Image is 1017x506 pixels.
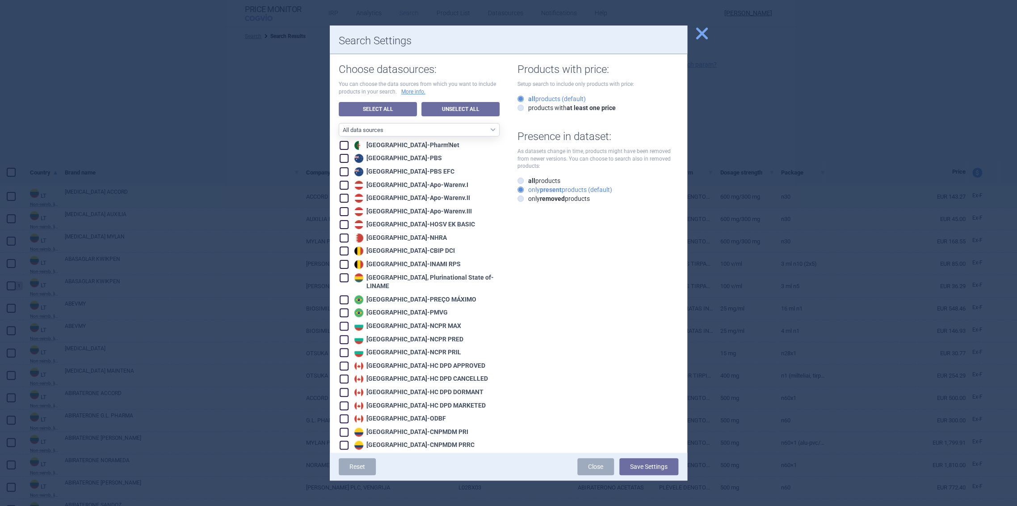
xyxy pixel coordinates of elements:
[354,154,363,163] img: Australia
[354,322,363,331] img: Bulgaria
[352,273,500,291] div: [GEOGRAPHIC_DATA], Plurinational State of - LINAME
[352,388,483,397] div: [GEOGRAPHIC_DATA] - HC DPD DORMANT
[352,428,468,437] div: [GEOGRAPHIC_DATA] - CNPMDM PRI
[354,388,363,397] img: Canada
[517,63,678,76] h1: Products with price:
[352,154,442,163] div: [GEOGRAPHIC_DATA] - PBS
[517,194,590,203] label: only products
[401,88,425,96] a: More info.
[619,458,678,475] button: Save Settings
[528,95,535,102] strong: all
[354,401,363,410] img: Canada
[352,247,455,255] div: [GEOGRAPHIC_DATA] - CBIP DCI
[540,195,565,202] strong: removed
[354,220,363,229] img: Austria
[352,220,475,229] div: [GEOGRAPHIC_DATA] - HOSV EK BASIC
[517,103,616,112] label: products with
[352,194,470,203] div: [GEOGRAPHIC_DATA] - Apo-Warenv.II
[354,167,363,176] img: Australia
[577,458,614,475] a: Close
[352,207,472,216] div: [GEOGRAPHIC_DATA] - Apo-Warenv.III
[517,94,586,103] label: products (default)
[352,181,468,190] div: [GEOGRAPHIC_DATA] - Apo-Warenv.I
[352,335,463,344] div: [GEOGRAPHIC_DATA] - NCPR PRED
[517,185,612,194] label: only products (default)
[352,308,448,317] div: [GEOGRAPHIC_DATA] - PMVG
[354,273,363,282] img: Bolivia, Plurinational State of
[354,441,363,450] img: Colombia
[354,361,363,370] img: Canada
[528,177,535,184] strong: all
[517,130,678,143] h1: Presence in dataset:
[567,104,616,111] strong: at least one price
[354,335,363,344] img: Bulgaria
[354,374,363,383] img: Canada
[354,428,363,437] img: Colombia
[354,308,363,317] img: Brazil
[352,234,447,242] div: [GEOGRAPHIC_DATA] - NHRA
[339,34,678,47] h1: Search Settings
[517,81,678,88] p: Setup search to include only products with price:
[339,102,417,116] a: Select All
[354,295,363,304] img: Brazil
[352,141,459,150] div: [GEOGRAPHIC_DATA] - Pharm'Net
[354,414,363,423] img: Canada
[354,141,363,150] img: Algeria
[352,441,475,450] div: [GEOGRAPHIC_DATA] - CNPMDM PRRC
[352,260,461,269] div: [GEOGRAPHIC_DATA] - INAMI RPS
[354,181,363,190] img: Austria
[352,322,461,331] div: [GEOGRAPHIC_DATA] - NCPR MAX
[352,167,454,176] div: [GEOGRAPHIC_DATA] - PBS EFC
[352,414,446,423] div: [GEOGRAPHIC_DATA] - ODBF
[352,348,461,357] div: [GEOGRAPHIC_DATA] - NCPR PRIL
[354,348,363,357] img: Bulgaria
[517,148,678,170] p: As datasets change in time, products might have been removed from newer versions. You can choose ...
[354,260,363,269] img: Belgium
[354,194,363,203] img: Austria
[354,247,363,255] img: Belgium
[517,176,560,185] label: products
[354,234,363,242] img: Bahrain
[352,295,476,304] div: [GEOGRAPHIC_DATA] - PREÇO MÁXIMO
[339,81,500,96] p: You can choose the data sources from which you want to include products in your search.
[352,361,485,370] div: [GEOGRAPHIC_DATA] - HC DPD APPROVED
[354,207,363,216] img: Austria
[352,374,488,383] div: [GEOGRAPHIC_DATA] - HC DPD CANCELLED
[421,102,500,116] a: Unselect All
[352,401,486,410] div: [GEOGRAPHIC_DATA] - HC DPD MARKETED
[339,458,376,475] a: Reset
[540,186,562,193] strong: present
[339,63,500,76] h1: Choose datasources:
